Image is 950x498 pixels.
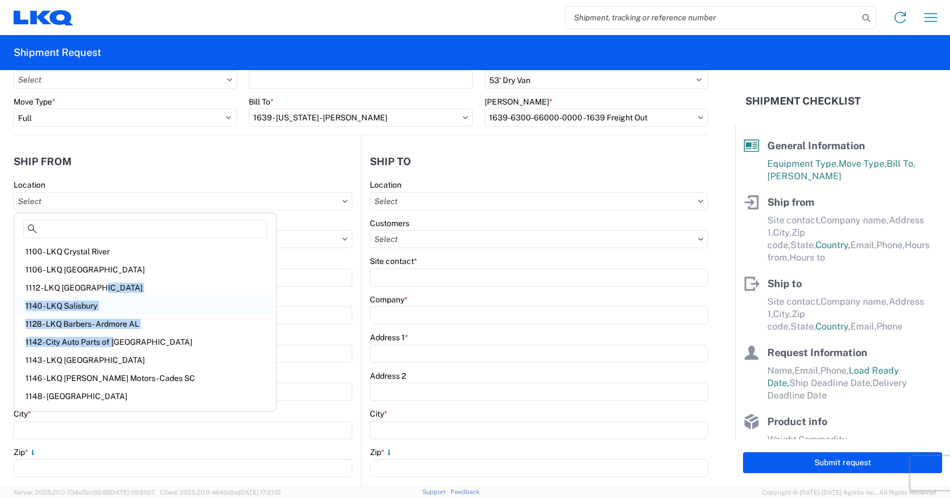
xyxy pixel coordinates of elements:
span: Equipment Type, [767,158,839,169]
span: Email, [794,365,821,376]
label: Customers [370,218,409,228]
span: Email, [850,240,876,250]
div: 1140 - LKQ Salisbury [16,297,274,315]
input: Select [249,109,472,127]
span: [DATE] 17:21:12 [239,489,281,496]
a: Feedback [451,488,480,495]
label: State [14,485,37,495]
span: Company name, [821,296,889,307]
label: Bill To [249,97,274,107]
label: Location [370,180,401,190]
span: Name, [767,365,794,376]
label: Company [370,295,408,305]
span: Hours to [789,252,825,263]
label: Country [543,485,576,495]
h2: Ship to [370,156,411,167]
input: Select [14,192,352,210]
label: Country [188,485,220,495]
span: City, [773,227,792,238]
span: Ship Deadline Date, [789,378,873,388]
label: Address 2 [370,371,406,381]
div: 1128 - LKQ Barbers - Ardmore AL [16,315,274,333]
label: Zip [370,447,394,457]
span: Client: 2025.20.0-e640dba [160,489,281,496]
span: Request Information [767,347,867,358]
span: Bill To, [887,158,916,169]
span: Phone, [821,365,849,376]
span: Phone, [876,240,905,250]
h2: Shipment Request [14,46,101,59]
input: Shipment, tracking or reference number [565,7,858,28]
span: Ship from [767,196,814,208]
span: Site contact, [767,296,821,307]
span: Commodity [798,434,847,445]
span: General Information [767,140,865,151]
div: 1146 - LKQ [PERSON_NAME] Motors - Cades SC [16,369,274,387]
span: Company name, [821,215,889,226]
span: Site contact, [767,215,821,226]
div: 1112 - LKQ [GEOGRAPHIC_DATA] [16,279,274,297]
span: Move Type, [839,158,887,169]
input: Select [370,230,708,248]
span: Product info [767,415,827,427]
span: Server: 2025.20.0-734e5bc92d9 [14,489,155,496]
label: Move Type [14,97,55,107]
input: Select [485,109,708,127]
label: [PERSON_NAME] [485,97,552,107]
span: Copyright © [DATE]-[DATE] Agistix Inc., All Rights Reserved [762,487,936,497]
span: Ship to [767,278,802,289]
button: Submit request [743,452,942,473]
span: Country, [815,240,850,250]
a: Support [422,488,451,495]
label: Location [14,180,45,190]
input: Select [370,192,708,210]
label: State [370,485,393,495]
div: 1117 - LKQ Montgomery AL [16,405,274,423]
span: State, [791,321,815,332]
h2: Ship from [14,156,72,167]
label: Zip [14,447,37,457]
span: Weight, [767,434,798,445]
span: Country, [815,321,850,332]
h2: Shipment Checklist [745,94,861,108]
input: Select [14,71,237,89]
span: State, [791,240,815,250]
span: Email, [850,321,876,332]
span: Phone [876,321,902,332]
label: Site contact [370,256,417,266]
div: 1148 - [GEOGRAPHIC_DATA] [16,387,274,405]
label: City [14,409,31,419]
span: [DATE] 09:51:07 [109,489,155,496]
div: 1143 - LKQ [GEOGRAPHIC_DATA] [16,351,274,369]
label: Address 1 [370,332,408,343]
span: [PERSON_NAME] [767,171,841,181]
div: 1100 - LKQ Crystal River [16,242,274,261]
label: City [370,409,387,419]
div: 1106 - LKQ [GEOGRAPHIC_DATA] [16,261,274,279]
div: 1142 - City Auto Parts of [GEOGRAPHIC_DATA] [16,333,274,351]
span: City, [773,309,792,319]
